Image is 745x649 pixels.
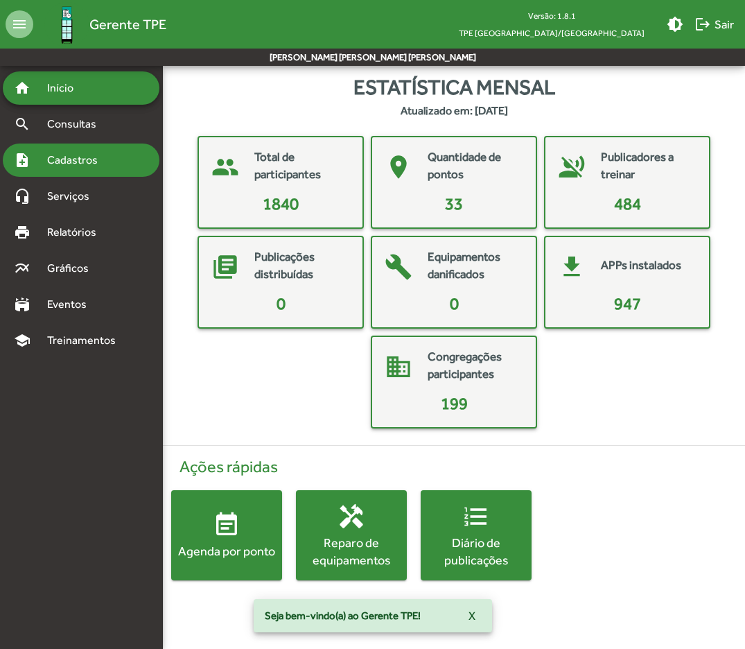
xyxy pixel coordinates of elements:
[441,394,468,413] span: 199
[39,224,114,241] span: Relatórios
[14,152,30,168] mat-icon: note_add
[468,603,475,628] span: X
[14,116,30,132] mat-icon: search
[263,194,299,213] span: 1840
[338,503,365,530] mat-icon: handyman
[421,534,532,569] div: Diário de publicações
[39,152,116,168] span: Cadastros
[39,260,107,277] span: Gráficos
[39,80,94,96] span: Início
[428,348,522,383] mat-card-title: Congregações participantes
[171,542,282,560] div: Agenda por ponto
[39,188,108,205] span: Serviços
[204,146,246,188] mat-icon: people
[694,16,711,33] mat-icon: logout
[89,13,166,35] span: Gerente TPE
[421,490,532,580] button: Diário de publicações
[296,490,407,580] button: Reparo de equipamentos
[378,346,419,388] mat-icon: domain
[551,146,593,188] mat-icon: voice_over_off
[601,257,681,275] mat-card-title: APPs instalados
[204,246,246,288] mat-icon: library_books
[171,490,282,580] button: Agenda por ponto
[14,188,30,205] mat-icon: headset_mic
[614,294,641,313] span: 947
[14,224,30,241] mat-icon: print
[445,194,463,213] span: 33
[694,12,734,37] span: Sair
[448,24,656,42] span: TPE [GEOGRAPHIC_DATA]/[GEOGRAPHIC_DATA]
[265,609,421,623] span: Seja bem-vindo(a) ao Gerente TPE!
[44,2,89,47] img: Logo
[14,332,30,349] mat-icon: school
[14,296,30,313] mat-icon: stadium
[33,2,166,47] a: Gerente TPE
[457,603,487,628] button: X
[14,260,30,277] mat-icon: multiline_chart
[667,16,683,33] mat-icon: brightness_medium
[277,294,286,313] span: 0
[614,194,641,213] span: 484
[353,71,555,103] span: Estatística mensal
[601,148,695,184] mat-card-title: Publicadores a treinar
[551,246,593,288] mat-icon: get_app
[401,103,508,119] strong: Atualizado em: [DATE]
[428,248,522,284] mat-card-title: Equipamentos danificados
[254,248,349,284] mat-card-title: Publicações distribuídas
[171,457,737,476] h4: Ações rápidas
[296,534,407,569] div: Reparo de equipamentos
[213,511,240,539] mat-icon: event_note
[378,146,419,188] mat-icon: place
[14,80,30,96] mat-icon: home
[428,148,522,184] mat-card-title: Quantidade de pontos
[448,7,656,24] div: Versão: 1.8.1
[39,332,132,349] span: Treinamentos
[254,148,349,184] mat-card-title: Total de participantes
[378,246,419,288] mat-icon: build
[39,296,105,313] span: Eventos
[689,12,739,37] button: Sair
[6,10,33,38] mat-icon: menu
[462,503,490,530] mat-icon: format_list_numbered
[39,116,114,132] span: Consultas
[450,294,459,313] span: 0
